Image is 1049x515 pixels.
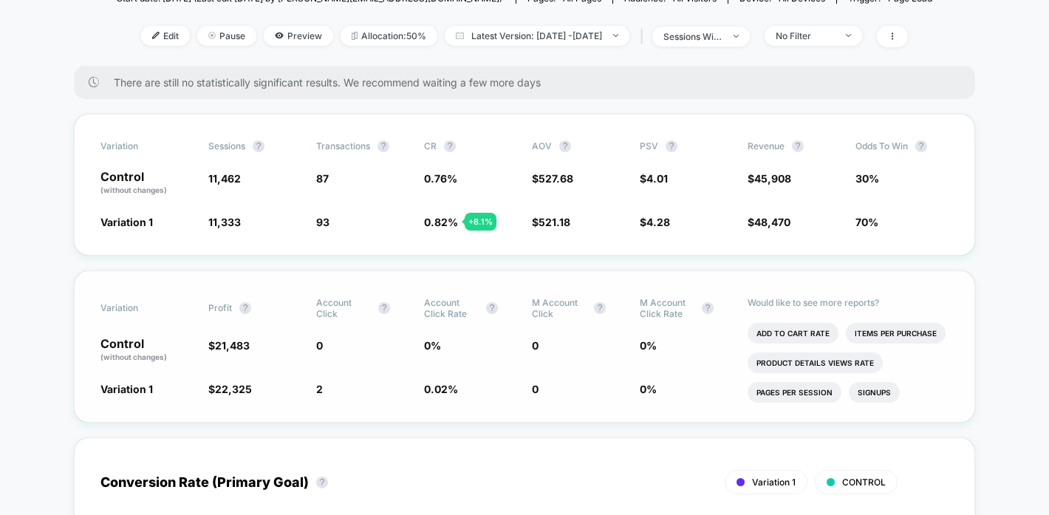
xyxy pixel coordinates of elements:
[748,216,790,228] span: $
[215,383,252,395] span: 22,325
[646,216,670,228] span: 4.28
[646,172,668,185] span: 4.01
[748,382,841,403] li: Pages Per Session
[486,302,498,314] button: ?
[445,26,629,46] span: Latest Version: [DATE] - [DATE]
[208,140,245,151] span: Sessions
[316,216,329,228] span: 93
[208,32,216,39] img: end
[100,297,182,319] span: Variation
[792,140,804,152] button: ?
[748,172,791,185] span: $
[208,339,250,352] span: $
[378,302,390,314] button: ?
[666,140,677,152] button: ?
[754,172,791,185] span: 45,908
[424,383,458,395] span: 0.02 %
[849,382,900,403] li: Signups
[100,338,194,363] p: Control
[316,140,370,151] span: Transactions
[100,352,167,361] span: (without changes)
[264,26,333,46] span: Preview
[640,383,657,395] span: 0 %
[208,383,252,395] span: $
[239,302,251,314] button: ?
[532,216,570,228] span: $
[352,32,358,40] img: rebalance
[532,383,539,395] span: 0
[748,352,883,373] li: Product Details Views Rate
[341,26,437,46] span: Allocation: 50%
[253,140,264,152] button: ?
[846,34,851,37] img: end
[208,172,241,185] span: 11,462
[316,297,371,319] span: Account Click
[748,323,838,344] li: Add To Cart Rate
[424,339,441,352] span: 0 %
[640,140,658,151] span: PSV
[532,297,587,319] span: M Account Click
[640,172,668,185] span: $
[752,477,796,488] span: Variation 1
[100,171,194,196] p: Control
[215,339,250,352] span: 21,483
[637,26,652,47] span: |
[465,213,496,231] div: + 8.1 %
[316,172,329,185] span: 87
[208,216,241,228] span: 11,333
[197,26,256,46] span: Pause
[456,32,464,39] img: calendar
[100,140,182,152] span: Variation
[915,140,927,152] button: ?
[702,302,714,314] button: ?
[663,31,722,42] div: sessions with impression
[532,172,573,185] span: $
[100,185,167,194] span: (without changes)
[377,140,389,152] button: ?
[424,297,479,319] span: Account Click rate
[855,172,879,185] span: 30%
[748,297,949,308] p: Would like to see more reports?
[152,32,160,39] img: edit
[532,140,552,151] span: AOV
[776,30,835,41] div: No Filter
[539,216,570,228] span: 521.18
[539,172,573,185] span: 527.68
[208,302,232,313] span: Profit
[613,34,618,37] img: end
[316,339,323,352] span: 0
[594,302,606,314] button: ?
[748,140,785,151] span: Revenue
[444,140,456,152] button: ?
[846,323,946,344] li: Items Per Purchase
[424,172,457,185] span: 0.76 %
[855,216,878,228] span: 70%
[842,477,886,488] span: CONTROL
[754,216,790,228] span: 48,470
[640,339,657,352] span: 0 %
[424,216,458,228] span: 0.82 %
[640,297,694,319] span: M Account Click rate
[100,216,153,228] span: Variation 1
[559,140,571,152] button: ?
[640,216,670,228] span: $
[734,35,739,38] img: end
[114,76,946,89] span: There are still no statistically significant results. We recommend waiting a few more days
[855,140,937,152] span: Odds to Win
[141,26,190,46] span: Edit
[316,383,323,395] span: 2
[532,339,539,352] span: 0
[100,383,153,395] span: Variation 1
[424,140,437,151] span: CR
[316,477,328,488] button: ?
